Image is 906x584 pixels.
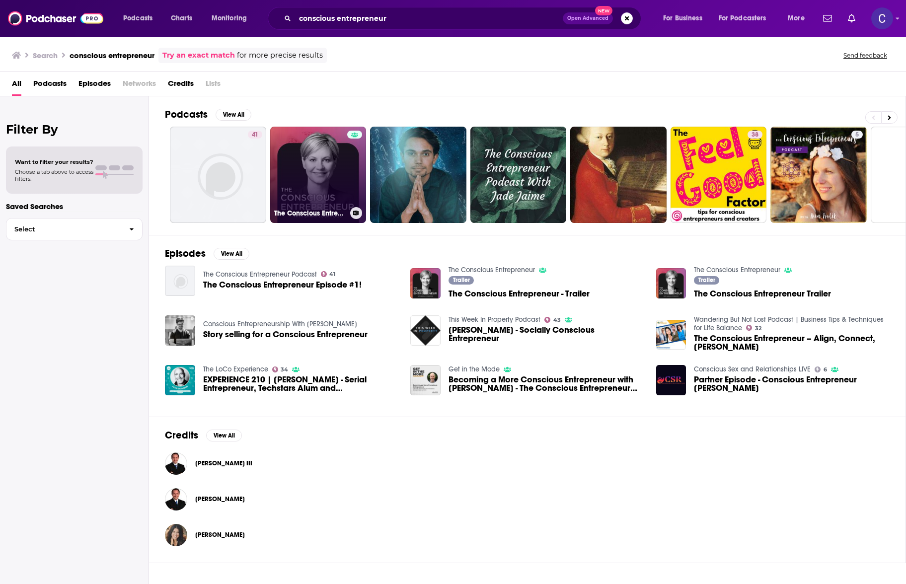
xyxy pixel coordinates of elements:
a: Davy Hutton - Socially Conscious Entrepreneur [449,326,644,343]
a: Conscious Sex and Relationships LIVE [694,365,811,373]
img: tab_keywords_by_traffic_grey.svg [99,58,107,66]
img: Becoming a More Conscious Entrepreneur with Alex Raymond - The Conscious Entrepreneur Summit [410,365,441,395]
img: Podchaser - Follow, Share and Rate Podcasts [8,9,103,28]
button: J V CrumJ V Crum [165,483,890,515]
button: open menu [116,10,165,26]
span: For Podcasters [719,11,766,25]
a: All [12,75,21,96]
a: Partner Episode - Conscious Entrepreneur Carli [694,375,890,392]
h3: The Conscious Entrepreneur [274,209,346,218]
a: The LoCo Experience [203,365,268,373]
span: 41 [252,130,258,140]
span: Logged in as publicityxxtina [871,7,893,29]
span: Podcasts [123,11,152,25]
span: EXPERIENCE 210 | [PERSON_NAME] - Serial Entrepreneur, Techstars Alum and [PERSON_NAME], Founder o... [203,375,399,392]
span: Want to filter your results? [15,158,93,165]
span: Open Advanced [567,16,608,21]
div: v 4.0.25 [28,16,49,24]
h2: Episodes [165,247,206,260]
span: 6 [824,367,827,372]
h3: Search [33,51,58,60]
img: The Conscious Entrepreneur – Align, Connect, Prosper [656,320,686,350]
span: Story selling for a Conscious Entrepreneur [203,330,368,339]
a: EXPERIENCE 210 | Alex Raymond - Serial Entrepreneur, Techstars Alum and Mentor, Founder of the Co... [165,365,195,395]
a: 43 [544,317,561,323]
span: 38 [752,130,758,140]
a: Sandy Zeldes [195,531,245,539]
h2: Credits [165,429,198,441]
a: The Conscious Entrepreneur Trailer [694,290,831,298]
a: 41 [170,127,266,223]
img: J V Crum [165,488,187,511]
a: Davy Hutton - Socially Conscious Entrepreneur [410,315,441,346]
img: website_grey.svg [16,26,24,34]
a: EXPERIENCE 210 | Alex Raymond - Serial Entrepreneur, Techstars Alum and Mentor, Founder of the Co... [203,375,399,392]
a: The Conscious Entrepreneur Trailer [656,268,686,298]
span: For Business [663,11,702,25]
a: The Conscious Entrepreneur Podcast [203,270,317,279]
img: Partner Episode - Conscious Entrepreneur Carli [656,365,686,395]
img: Story selling for a Conscious Entrepreneur [165,315,195,346]
a: The Conscious Entrepreneur [694,266,780,274]
input: Search podcasts, credits, & more... [295,10,563,26]
a: Becoming a More Conscious Entrepreneur with Alex Raymond - The Conscious Entrepreneur Summit [449,375,644,392]
a: The Conscious Entrepreneur [449,266,535,274]
a: Try an exact match [162,50,235,61]
button: open menu [656,10,715,26]
a: 5 [770,127,867,223]
span: Trailer [698,277,715,283]
h2: Podcasts [165,108,208,121]
span: Becoming a More Conscious Entrepreneur with [PERSON_NAME] - The Conscious Entrepreneur Summit [449,375,644,392]
p: Saved Searches [6,202,143,211]
span: [PERSON_NAME] - Socially Conscious Entrepreneur [449,326,644,343]
button: open menu [712,10,781,26]
span: More [788,11,805,25]
button: View All [216,109,251,121]
button: View All [214,248,249,260]
img: Sandy Zeldes [165,524,187,546]
a: 41 [321,271,336,277]
a: JV Crum III [195,459,252,467]
span: Charts [171,11,192,25]
a: The Conscious Entrepreneur [270,127,367,223]
span: [PERSON_NAME] [195,531,245,539]
a: The Conscious Entrepreneur Episode #1! [165,266,195,296]
button: open menu [781,10,817,26]
button: Select [6,218,143,240]
span: Partner Episode - Conscious Entrepreneur [PERSON_NAME] [694,375,890,392]
span: Podcasts [33,75,67,96]
img: JV Crum III [165,452,187,475]
a: Show notifications dropdown [819,10,836,27]
span: 34 [281,367,288,372]
a: The Conscious Entrepreneur - Trailer [449,290,590,298]
h3: conscious entrepreneur [70,51,154,60]
a: J V Crum [195,495,245,503]
img: logo_orange.svg [16,16,24,24]
a: This Week In Property Podcast [449,315,540,324]
button: View All [206,430,242,441]
span: [PERSON_NAME] [195,495,245,503]
span: The Conscious Entrepreneur Episode #1! [203,281,362,289]
span: 5 [855,130,859,140]
span: Choose a tab above to access filters. [15,168,93,182]
button: Open AdvancedNew [563,12,613,24]
img: User Profile [871,7,893,29]
a: Episodes [78,75,111,96]
span: New [595,6,613,15]
a: Show notifications dropdown [844,10,859,27]
a: The Conscious Entrepreneur – Align, Connect, Prosper [694,334,890,351]
button: Send feedback [840,51,890,60]
span: for more precise results [237,50,323,61]
a: Conscious Entrepreneurship With Himanshu [203,320,357,328]
span: 43 [553,318,561,322]
a: 6 [815,366,827,372]
button: open menu [205,10,260,26]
